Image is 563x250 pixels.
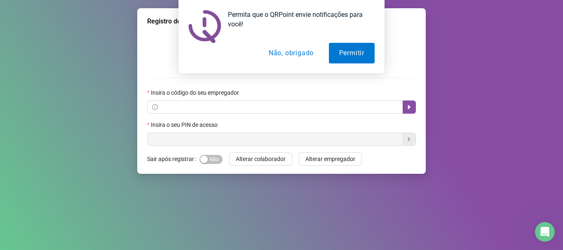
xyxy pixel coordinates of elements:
iframe: Intercom live chat [535,222,555,242]
button: Alterar colaborador [229,152,292,166]
div: Permita que o QRPoint envie notificações para você! [221,10,375,29]
label: Sair após registrar [147,152,199,166]
img: notification icon [188,10,221,43]
span: caret-right [406,104,413,110]
button: Alterar empregador [299,152,362,166]
button: Não, obrigado [258,43,324,63]
label: Insira o seu PIN de acesso [147,120,223,129]
span: Alterar empregador [305,154,355,164]
label: Insira o código do seu empregador [147,88,244,97]
span: info-circle [152,104,158,110]
button: Permitir [329,43,375,63]
span: Alterar colaborador [236,154,286,164]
